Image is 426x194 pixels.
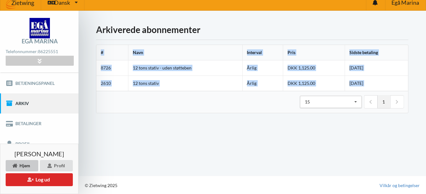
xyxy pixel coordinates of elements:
[6,160,38,171] div: Hjem
[283,45,345,60] th: Pris
[30,18,50,38] img: logo
[128,45,242,60] th: Navn
[288,80,315,86] span: DKK 1,125.00
[345,60,408,75] td: [DATE]
[6,173,73,186] button: Log ud
[242,60,283,75] td: Årlig
[96,45,128,60] th: #
[345,45,408,60] th: Sidste betaling
[96,75,128,91] td: 2610
[128,75,242,91] td: 12 tons stativ
[96,60,128,75] td: 8726
[377,95,391,108] a: 1
[242,75,283,91] td: Årlig
[22,38,58,44] div: Egå Marina
[380,182,420,189] a: Vilkår og betingelser
[128,60,242,75] td: 12 tons stativ - uden støtteben
[288,65,315,70] span: DKK 1,125.00
[40,160,73,171] div: Profil
[96,24,408,35] h1: Arkiverede abonnementer
[242,45,283,60] th: Interval
[345,75,408,91] td: [DATE]
[38,49,58,54] strong: 86225551
[14,151,64,157] span: [PERSON_NAME]
[6,47,73,56] div: Telefonnummer:
[305,100,310,104] div: 15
